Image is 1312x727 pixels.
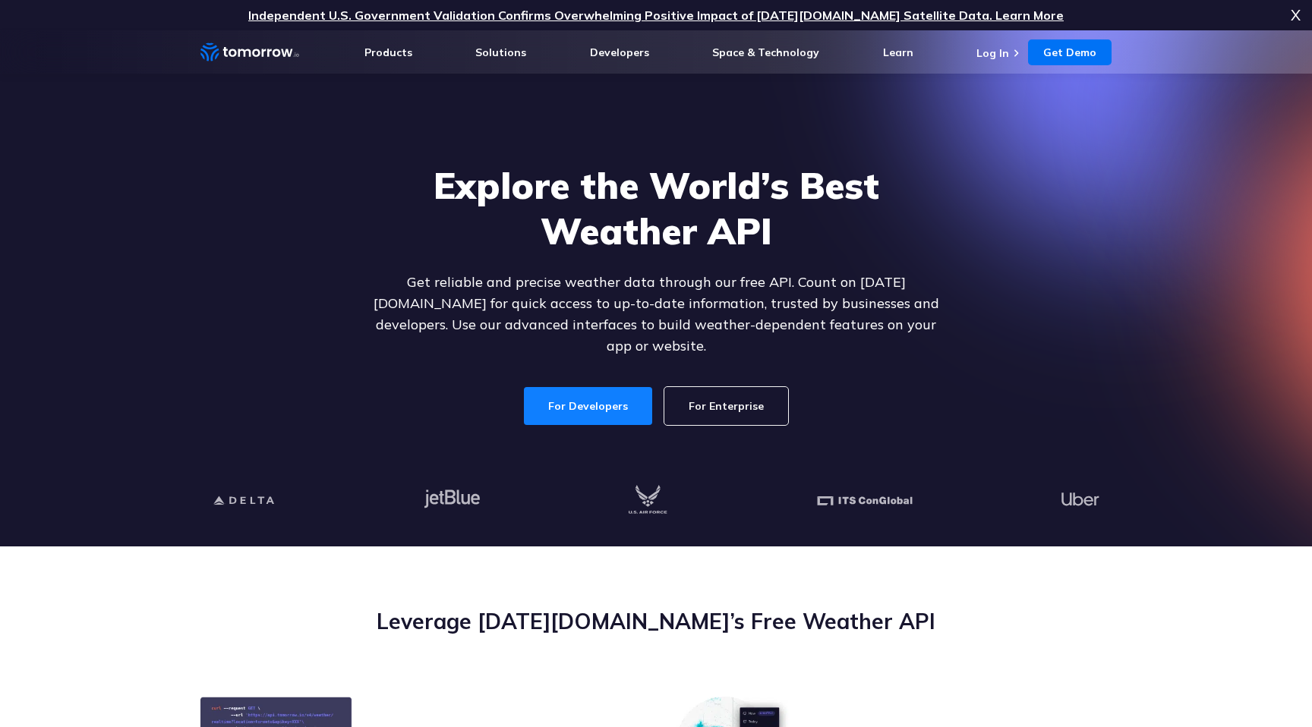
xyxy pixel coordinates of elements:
[590,46,649,59] a: Developers
[248,8,1064,23] a: Independent U.S. Government Validation Confirms Overwhelming Positive Impact of [DATE][DOMAIN_NAM...
[883,46,913,59] a: Learn
[363,272,949,357] p: Get reliable and precise weather data through our free API. Count on [DATE][DOMAIN_NAME] for quic...
[712,46,819,59] a: Space & Technology
[524,387,652,425] a: For Developers
[976,46,1009,60] a: Log In
[364,46,412,59] a: Products
[363,162,949,253] h1: Explore the World’s Best Weather API
[1028,39,1112,65] a: Get Demo
[664,387,788,425] a: For Enterprise
[200,607,1112,636] h2: Leverage [DATE][DOMAIN_NAME]’s Free Weather API
[200,41,299,64] a: Home link
[475,46,526,59] a: Solutions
